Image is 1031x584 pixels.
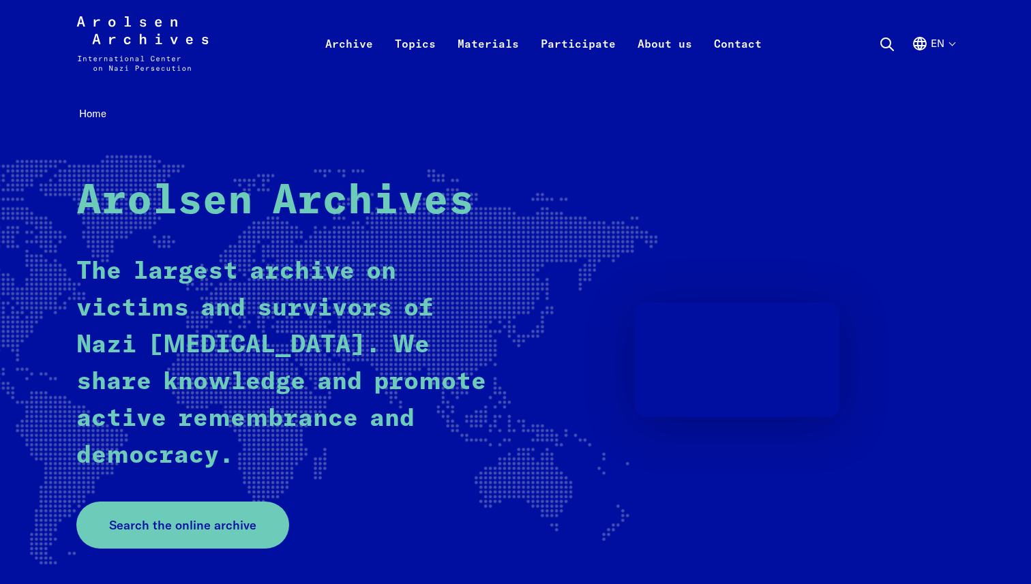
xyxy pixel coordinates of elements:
[384,33,447,87] a: Topics
[314,33,384,87] a: Archive
[530,33,627,87] a: Participate
[314,16,773,71] nav: Primary
[79,107,106,120] span: Home
[703,33,773,87] a: Contact
[109,516,256,534] span: Search the online archive
[76,104,955,125] nav: Breadcrumb
[76,181,474,222] strong: Arolsen Archives
[76,502,289,549] a: Search the online archive
[627,33,703,87] a: About us
[912,35,955,84] button: English, language selection
[447,33,530,87] a: Materials
[76,253,492,474] p: The largest archive on victims and survivors of Nazi [MEDICAL_DATA]. We share knowledge and promo...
